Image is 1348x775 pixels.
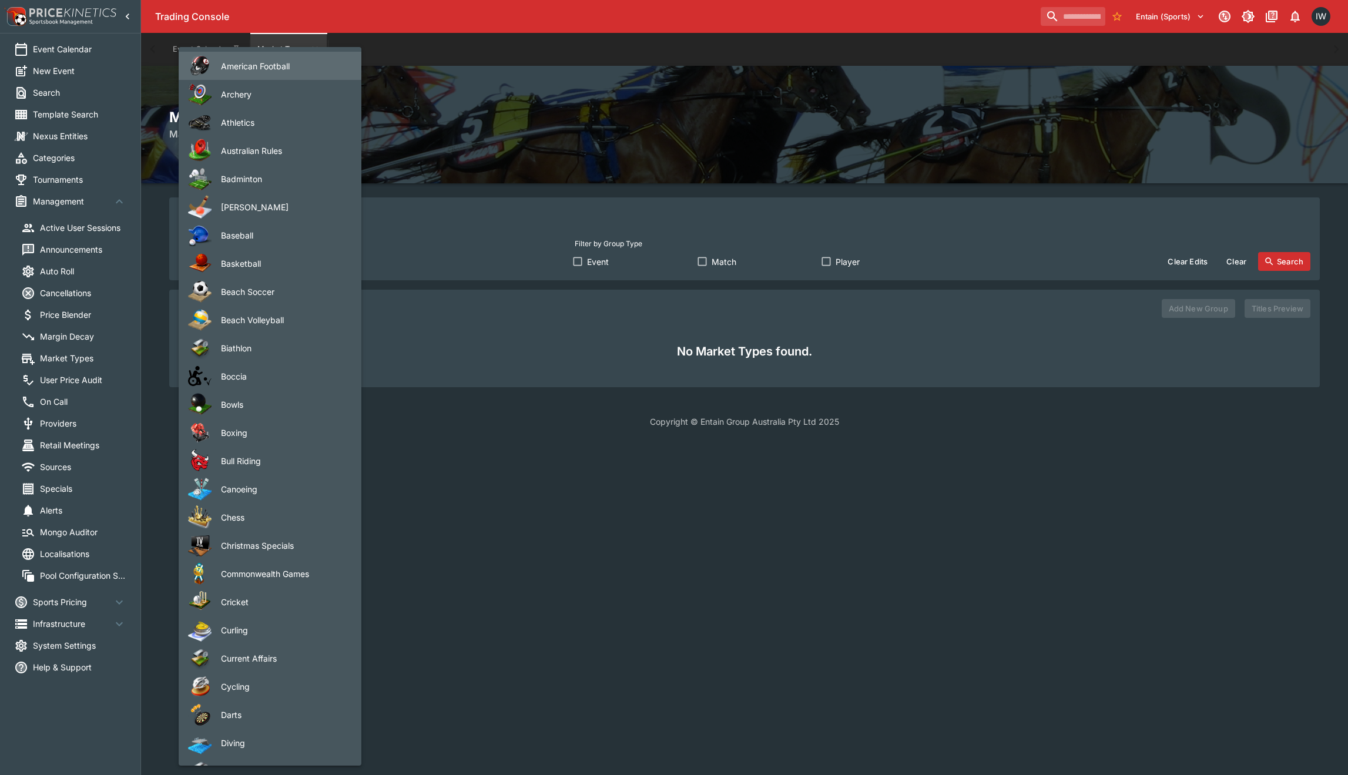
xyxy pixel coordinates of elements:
[221,737,343,749] span: Diving
[188,618,212,642] img: curling.png
[188,675,212,698] img: cycling.png
[188,421,212,444] img: boxing.png
[188,139,212,162] img: australian_rules.png
[221,568,343,580] span: Commonwealth Games
[188,364,212,388] img: boccia.png
[188,477,212,501] img: canoeing.png
[221,229,343,241] span: Baseball
[221,60,343,72] span: American Football
[221,116,343,129] span: Athletics
[188,449,212,472] img: bull_riding.png
[188,336,212,360] img: other.png
[188,167,212,190] img: badminton.png
[188,54,212,78] img: american_football.png
[188,82,212,106] img: archery.png
[188,703,212,726] img: darts.png
[188,505,212,529] img: chess.png
[221,173,343,185] span: Badminton
[221,539,343,552] span: Christmas Specials
[221,709,343,721] span: Darts
[188,534,212,557] img: specials.png
[221,427,343,439] span: Boxing
[188,562,212,585] img: commonwealth_games.png
[221,370,343,383] span: Boccia
[188,392,212,416] img: bowls.png
[221,624,343,636] span: Curling
[221,145,343,157] span: Australian Rules
[221,286,343,298] span: Beach Soccer
[188,280,212,303] img: beach_soccer.png
[188,110,212,134] img: athletics.png
[221,596,343,608] span: Cricket
[221,511,343,524] span: Chess
[188,195,212,219] img: bandy.png
[188,308,212,331] img: beach_volleyball.png
[221,455,343,467] span: Bull Riding
[221,483,343,495] span: Canoeing
[188,731,212,754] img: diving.png
[221,342,343,354] span: Biathlon
[188,590,212,613] img: cricket.png
[221,201,343,213] span: [PERSON_NAME]
[221,680,343,693] span: Cycling
[221,652,343,665] span: Current Affairs
[221,257,343,270] span: Basketball
[221,314,343,326] span: Beach Volleyball
[188,646,212,670] img: other.png
[188,223,212,247] img: baseball.png
[188,251,212,275] img: basketball.png
[221,88,343,100] span: Archery
[221,398,343,411] span: Bowls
